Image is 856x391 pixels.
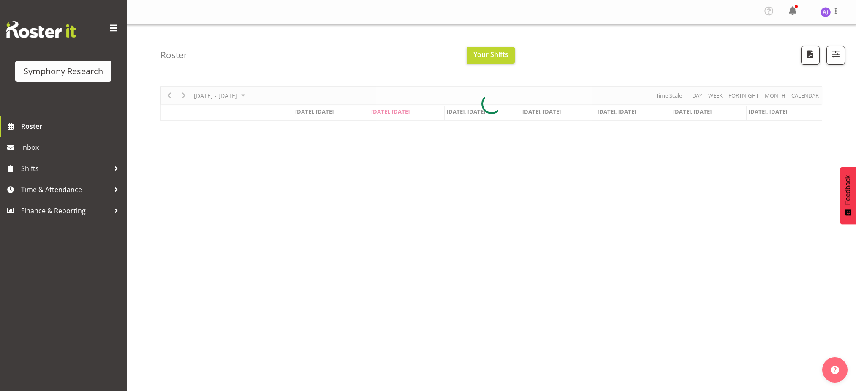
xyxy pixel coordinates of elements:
[21,141,122,154] span: Inbox
[21,162,110,175] span: Shifts
[21,183,110,196] span: Time & Attendance
[473,50,508,59] span: Your Shifts
[6,21,76,38] img: Rosterit website logo
[831,366,839,374] img: help-xxl-2.png
[21,204,110,217] span: Finance & Reporting
[840,167,856,224] button: Feedback - Show survey
[826,46,845,65] button: Filter Shifts
[21,120,122,133] span: Roster
[844,175,852,205] span: Feedback
[821,7,831,17] img: aditi-jaiswal1830.jpg
[801,46,820,65] button: Download a PDF of the roster according to the set date range.
[467,47,515,64] button: Your Shifts
[160,50,188,60] h4: Roster
[24,65,103,78] div: Symphony Research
